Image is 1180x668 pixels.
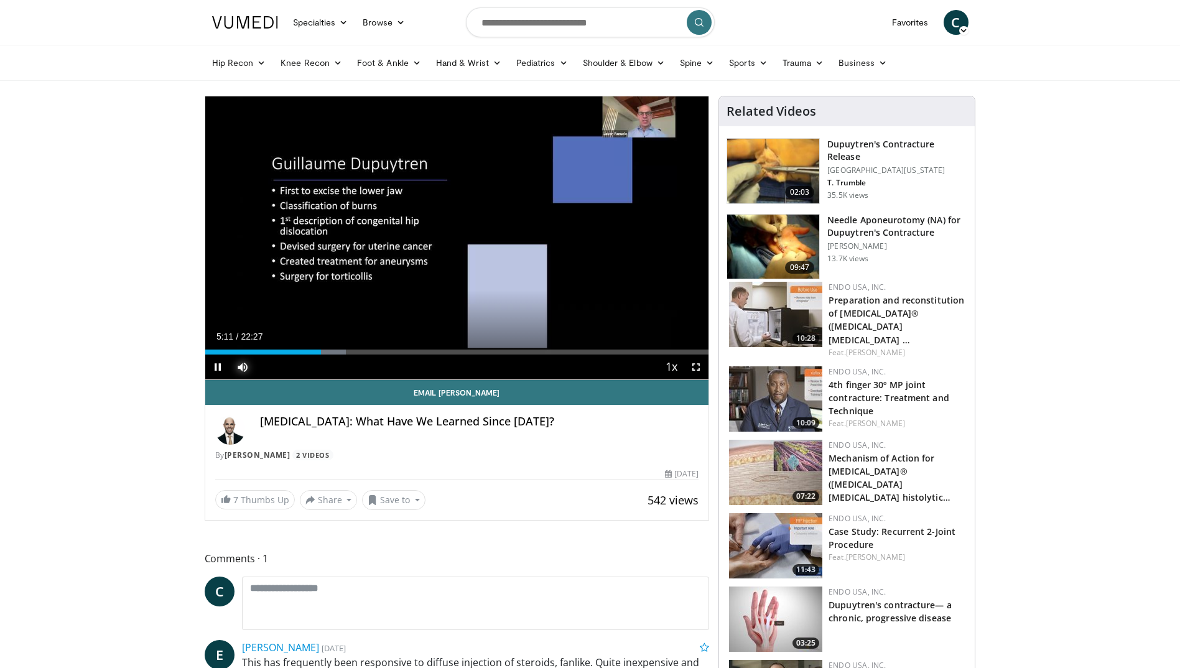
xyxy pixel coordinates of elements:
[827,254,868,264] p: 13.7K views
[355,10,412,35] a: Browse
[827,165,967,175] p: [GEOGRAPHIC_DATA][US_STATE]
[322,642,346,654] small: [DATE]
[827,190,868,200] p: 35.5K views
[727,139,819,203] img: 38790_0000_3.png.150x105_q85_crop-smart_upscale.jpg
[729,513,822,578] img: 5ba3bb49-dd9f-4125-9852-d42629a0b25e.150x105_q85_crop-smart_upscale.jpg
[792,491,819,502] span: 07:22
[829,440,886,450] a: Endo USA, Inc.
[665,468,699,480] div: [DATE]
[829,513,886,524] a: Endo USA, Inc.
[233,494,238,506] span: 7
[729,366,822,432] a: 10:09
[829,526,955,550] a: Case Study: Recurrent 2-Joint Procedure
[829,347,965,358] div: Feat.
[362,490,425,510] button: Save to
[727,215,819,279] img: atik_3.png.150x105_q85_crop-smart_upscale.jpg
[827,214,967,239] h3: Needle Aponeurotomy (NA) for Dupuytren's Contracture
[792,333,819,344] span: 10:28
[648,493,699,508] span: 542 views
[215,490,295,509] a: 7 Thumbs Up
[827,241,967,251] p: [PERSON_NAME]
[429,50,509,75] a: Hand & Wrist
[785,186,815,198] span: 02:03
[729,440,822,505] img: 4f28c07a-856f-4770-928d-01fbaac11ded.150x105_q85_crop-smart_upscale.jpg
[827,138,967,163] h3: Dupuytren's Contracture Release
[846,347,905,358] a: [PERSON_NAME]
[242,641,319,654] a: [PERSON_NAME]
[205,96,709,380] video-js: Video Player
[727,214,967,280] a: 09:47 Needle Aponeurotomy (NA) for Dupuytren's Contracture [PERSON_NAME] 13.7K views
[225,450,290,460] a: [PERSON_NAME]
[236,332,239,341] span: /
[727,138,967,204] a: 02:03 Dupuytren's Contracture Release [GEOGRAPHIC_DATA][US_STATE] T. Trumble 35.5K views
[829,599,952,624] a: Dupuytren's contracture— a chronic, progressive disease
[722,50,775,75] a: Sports
[672,50,722,75] a: Spine
[727,104,816,119] h4: Related Videos
[729,282,822,347] img: ab89541e-13d0-49f0-812b-38e61ef681fd.150x105_q85_crop-smart_upscale.jpg
[205,380,709,405] a: Email [PERSON_NAME]
[216,332,233,341] span: 5:11
[829,379,949,417] a: 4th finger 30º MP joint contracture: Treatment and Technique
[509,50,575,75] a: Pediatrics
[205,550,710,567] span: Comments 1
[241,332,262,341] span: 22:27
[205,355,230,379] button: Pause
[829,552,965,563] div: Feat.
[792,638,819,649] span: 03:25
[829,587,886,597] a: Endo USA, Inc.
[829,418,965,429] div: Feat.
[729,587,822,652] a: 03:25
[729,513,822,578] a: 11:43
[350,50,429,75] a: Foot & Ankle
[230,355,255,379] button: Mute
[659,355,684,379] button: Playback Rate
[885,10,936,35] a: Favorites
[829,452,950,503] a: Mechanism of Action for [MEDICAL_DATA]® ([MEDICAL_DATA] [MEDICAL_DATA] histolytic…
[846,418,905,429] a: [PERSON_NAME]
[729,440,822,505] a: 07:22
[684,355,708,379] button: Fullscreen
[944,10,969,35] a: C
[827,178,967,188] p: T. Trumble
[205,577,235,606] a: C
[829,282,886,292] a: Endo USA, Inc.
[260,415,699,429] h4: [MEDICAL_DATA]: What Have We Learned Since [DATE]?
[205,50,274,75] a: Hip Recon
[729,587,822,652] img: ad125784-313a-4fc2-9766-be83bf9ba0f3.150x105_q85_crop-smart_upscale.jpg
[205,350,709,355] div: Progress Bar
[775,50,832,75] a: Trauma
[575,50,672,75] a: Shoulder & Elbow
[829,366,886,377] a: Endo USA, Inc.
[792,564,819,575] span: 11:43
[215,415,245,445] img: Avatar
[846,552,905,562] a: [PERSON_NAME]
[466,7,715,37] input: Search topics, interventions
[729,282,822,347] a: 10:28
[792,417,819,429] span: 10:09
[729,366,822,432] img: 8065f212-d011-4f4d-b273-cea272d03683.150x105_q85_crop-smart_upscale.jpg
[831,50,894,75] a: Business
[286,10,356,35] a: Specialties
[273,50,350,75] a: Knee Recon
[292,450,333,460] a: 2 Videos
[829,294,964,345] a: Preparation and reconstitution of [MEDICAL_DATA]® ([MEDICAL_DATA] [MEDICAL_DATA] …
[212,16,278,29] img: VuMedi Logo
[785,261,815,274] span: 09:47
[215,450,699,461] div: By
[300,490,358,510] button: Share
